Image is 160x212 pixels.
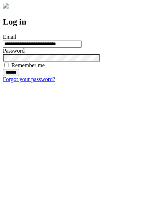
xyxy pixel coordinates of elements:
label: Remember me [11,62,45,68]
h2: Log in [3,17,157,27]
label: Password [3,48,25,54]
label: Email [3,34,16,40]
img: logo-4e3dc11c47720685a147b03b5a06dd966a58ff35d612b21f08c02c0306f2b779.png [3,3,9,9]
a: Forgot your password? [3,76,55,82]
